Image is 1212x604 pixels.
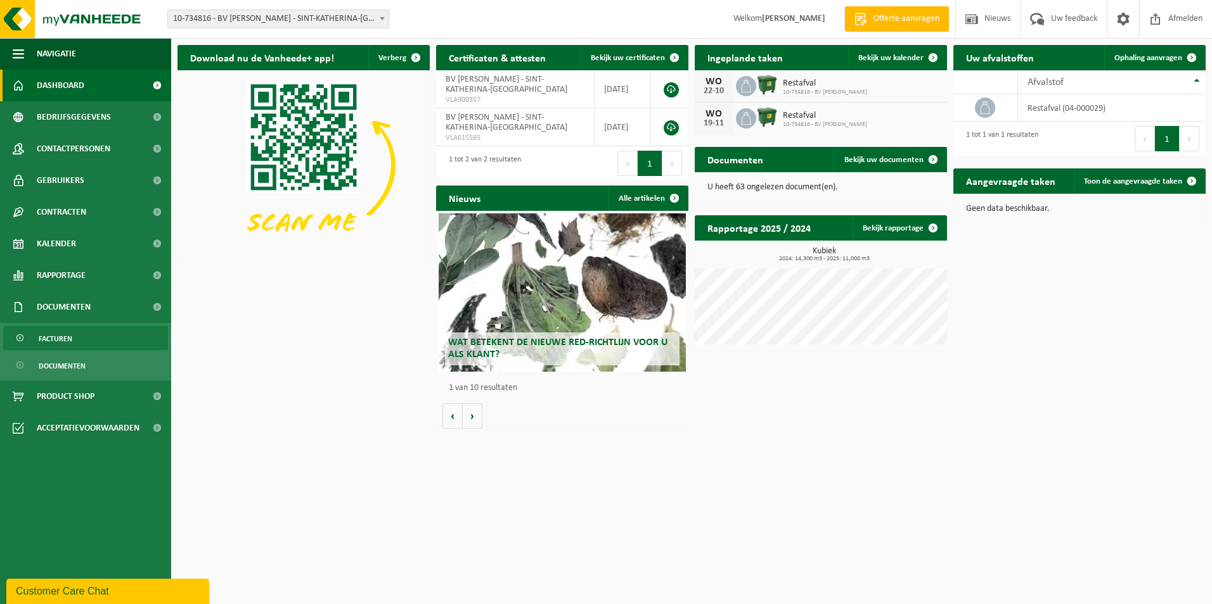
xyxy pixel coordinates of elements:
[1180,126,1199,151] button: Next
[39,327,72,351] span: Facturen
[167,9,389,28] span: 10-734816 - BV CARION JOERI - SINT-KATHERINA-LOMBEEK
[783,121,867,129] span: 10-734816 - BV [PERSON_NAME]
[37,381,94,412] span: Product Shop
[436,186,493,210] h2: Nieuws
[834,147,946,172] a: Bekijk uw documenten
[436,45,558,70] h2: Certificaten & attesten
[1028,77,1064,87] span: Afvalstof
[1074,168,1204,194] a: Toon de aangevraagde taken
[3,326,168,350] a: Facturen
[37,228,76,260] span: Kalender
[1104,45,1204,70] a: Ophaling aanvragen
[662,151,682,176] button: Next
[701,109,726,119] div: WO
[966,204,1193,213] p: Geen data beschikbaar.
[870,13,943,25] span: Offerte aanvragen
[37,291,91,323] span: Documenten
[783,111,867,121] span: Restafval
[463,403,482,429] button: Volgende
[595,108,651,146] td: [DATE]
[37,165,84,196] span: Gebruikers
[442,403,463,429] button: Vorige
[756,106,778,128] img: WB-1100-HPE-GN-01
[6,576,212,604] iframe: chat widget
[960,125,1038,153] div: 1 tot 1 van 1 resultaten
[168,10,389,28] span: 10-734816 - BV CARION JOERI - SINT-KATHERINA-LOMBEEK
[591,54,665,62] span: Bekijk uw certificaten
[701,119,726,128] div: 19-11
[762,14,825,23] strong: [PERSON_NAME]
[783,79,867,89] span: Restafval
[1135,126,1155,151] button: Previous
[177,45,347,70] h2: Download nu de Vanheede+ app!
[695,45,796,70] h2: Ingeplande taken
[448,337,667,360] span: Wat betekent de nieuwe RED-richtlijn voor u als klant?
[701,87,726,96] div: 22-10
[37,133,110,165] span: Contactpersonen
[1114,54,1182,62] span: Ophaling aanvragen
[446,113,567,132] span: BV [PERSON_NAME] - SINT-KATHERINA-[GEOGRAPHIC_DATA]
[701,77,726,87] div: WO
[446,75,567,94] span: BV [PERSON_NAME] - SINT-KATHERINA-[GEOGRAPHIC_DATA]
[844,156,924,164] span: Bekijk uw documenten
[177,70,430,260] img: Download de VHEPlus App
[37,412,139,444] span: Acceptatievoorwaarden
[37,260,86,291] span: Rapportage
[581,45,687,70] a: Bekijk uw certificaten
[37,38,76,70] span: Navigatie
[853,215,946,241] a: Bekijk rapportage
[37,196,86,228] span: Contracten
[617,151,638,176] button: Previous
[783,89,867,96] span: 10-734816 - BV [PERSON_NAME]
[3,353,168,377] a: Documenten
[442,149,521,177] div: 1 tot 2 van 2 resultaten
[609,186,687,211] a: Alle artikelen
[756,74,778,96] img: WB-1100-HPE-GN-01
[695,215,823,240] h2: Rapportage 2025 / 2024
[844,6,949,32] a: Offerte aanvragen
[446,133,584,143] span: VLA615585
[848,45,946,70] a: Bekijk uw kalender
[1155,126,1180,151] button: 1
[701,256,947,262] span: 2024: 14,300 m3 - 2025: 11,000 m3
[446,95,584,105] span: VLA900357
[37,70,84,101] span: Dashboard
[378,54,406,62] span: Verberg
[638,151,662,176] button: 1
[39,354,86,378] span: Documenten
[1018,94,1206,122] td: restafval (04-000029)
[858,54,924,62] span: Bekijk uw kalender
[701,247,947,262] h3: Kubiek
[953,45,1047,70] h2: Uw afvalstoffen
[953,168,1068,193] h2: Aangevraagde taken
[449,384,682,393] p: 1 van 10 resultaten
[1084,177,1182,186] span: Toon de aangevraagde taken
[368,45,429,70] button: Verberg
[707,183,934,192] p: U heeft 63 ongelezen document(en).
[595,70,651,108] td: [DATE]
[439,213,686,372] a: Wat betekent de nieuwe RED-richtlijn voor u als klant?
[695,147,776,172] h2: Documenten
[37,101,111,133] span: Bedrijfsgegevens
